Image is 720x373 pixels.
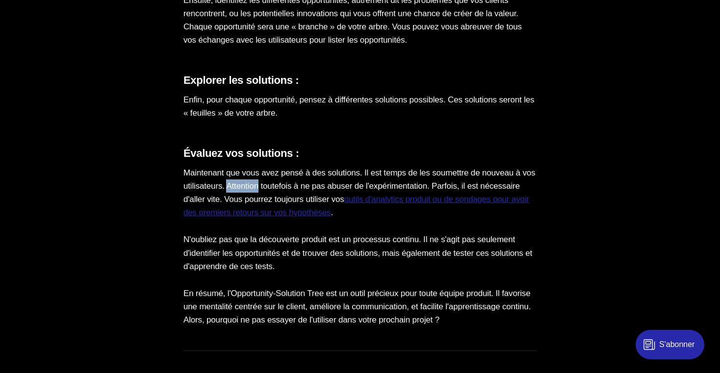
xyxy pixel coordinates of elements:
h3: Évaluez vos solutions : [183,147,537,160]
p: Maintenant que vous avez pensé à des solutions. Il est temps de les soumettre de nouveau à vos ut... [183,166,537,220]
p: En résumé, l'Opportunity-Solution Tree est un outil précieux pour toute équipe produit. Il favori... [183,287,537,327]
iframe: portal-trigger [627,325,720,373]
a: outils d'analytics produit ou de sondages pour avoir des premiers retours sur vos hypothèses [183,195,529,217]
p: N'oubliez pas que la découverte produit est un processus continu. Il ne s'agit pas seulement d'id... [183,233,537,273]
p: Enfin, pour chaque opportunité, pensez à différentes solutions possibles. Ces solutions seront le... [183,93,537,120]
h3: Explorer les solutions : [183,74,537,87]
